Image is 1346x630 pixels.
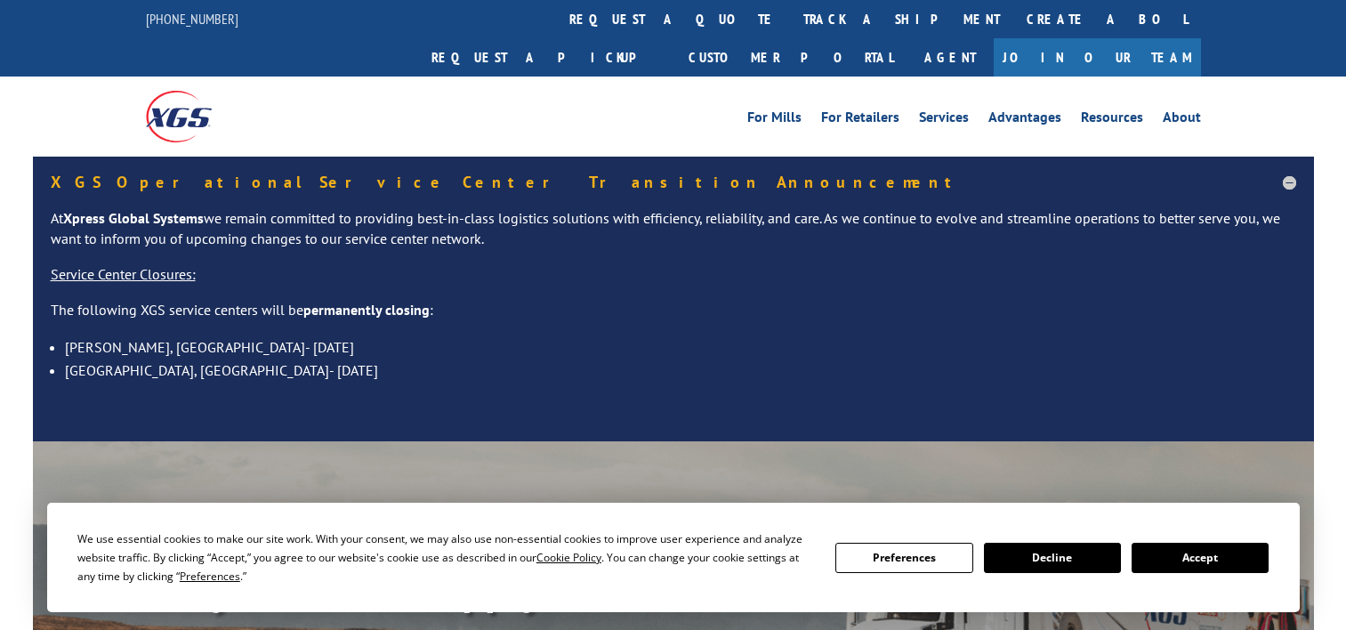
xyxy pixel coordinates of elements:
[303,301,430,319] strong: permanently closing
[1081,110,1143,130] a: Resources
[65,359,1296,382] li: [GEOGRAPHIC_DATA], [GEOGRAPHIC_DATA]- [DATE]
[1132,543,1269,573] button: Accept
[988,110,1061,130] a: Advantages
[180,569,240,584] span: Preferences
[907,38,994,77] a: Agent
[51,174,1296,190] h5: XGS Operational Service Center Transition Announcement
[821,110,899,130] a: For Retailers
[919,110,969,130] a: Services
[747,110,802,130] a: For Mills
[835,543,972,573] button: Preferences
[418,38,675,77] a: Request a pickup
[984,543,1121,573] button: Decline
[77,529,814,586] div: We use essential cookies to make our site work. With your consent, we may also use non-essential ...
[536,550,601,565] span: Cookie Policy
[51,300,1296,335] p: The following XGS service centers will be :
[146,10,238,28] a: [PHONE_NUMBER]
[65,335,1296,359] li: [PERSON_NAME], [GEOGRAPHIC_DATA]- [DATE]
[51,208,1296,265] p: At we remain committed to providing best-in-class logistics solutions with efficiency, reliabilit...
[994,38,1201,77] a: Join Our Team
[1163,110,1201,130] a: About
[63,209,204,227] strong: Xpress Global Systems
[675,38,907,77] a: Customer Portal
[51,265,196,283] u: Service Center Closures:
[47,503,1300,612] div: Cookie Consent Prompt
